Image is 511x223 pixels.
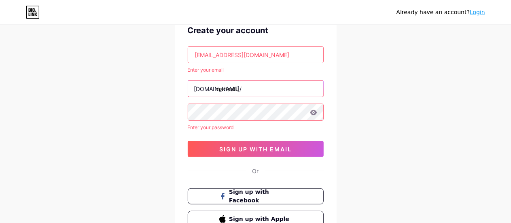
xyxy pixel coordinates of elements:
[194,85,242,93] div: [DOMAIN_NAME]/
[252,167,259,175] div: Or
[188,47,323,63] input: Email
[229,188,292,205] span: Sign up with Facebook
[188,81,323,97] input: username
[188,24,324,36] div: Create your account
[219,146,292,153] span: sign up with email
[188,66,324,74] div: Enter your email
[188,124,324,131] div: Enter your password
[188,141,324,157] button: sign up with email
[188,188,324,204] button: Sign up with Facebook
[397,8,485,17] div: Already have an account?
[470,9,485,15] a: Login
